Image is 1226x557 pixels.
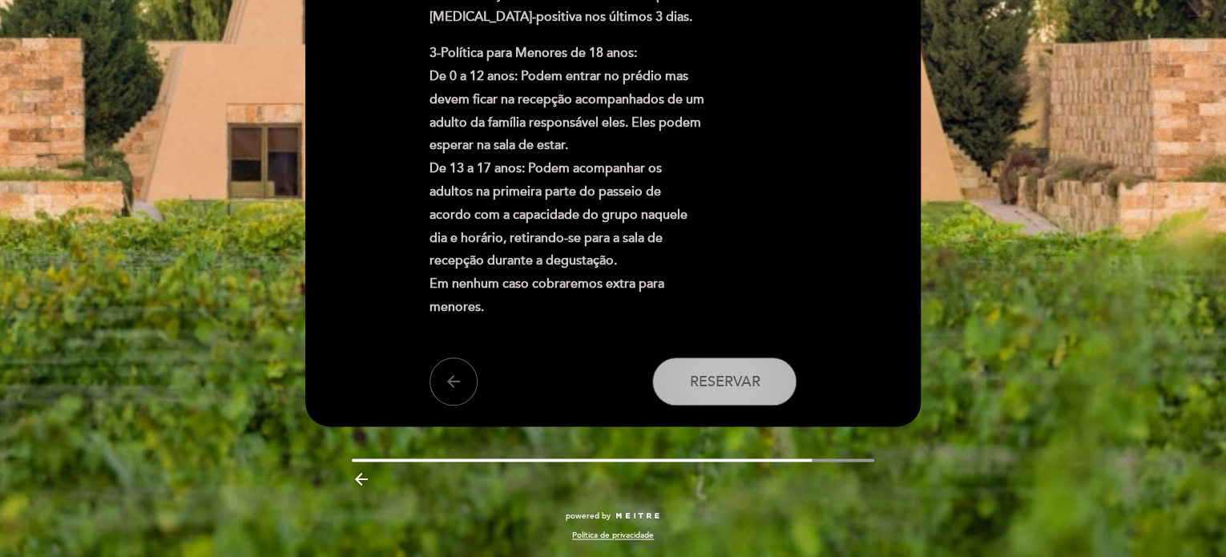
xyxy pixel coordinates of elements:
button: arrow_back [430,357,478,406]
i: arrow_backward [352,470,371,489]
button: Reservar [652,357,796,406]
img: MEITRE [615,512,660,520]
span: Reservar [689,373,760,390]
i: arrow_back [444,372,463,391]
a: Política de privacidade [572,530,654,541]
strong: Política para Menores de 18 anos: [441,45,637,61]
a: powered by [566,511,660,522]
p: 3- De 0 a 12 anos: Podem entrar no prédio mas devem ficar na recepção acompanhados de um adulto d... [430,42,706,319]
span: powered by [566,511,611,522]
